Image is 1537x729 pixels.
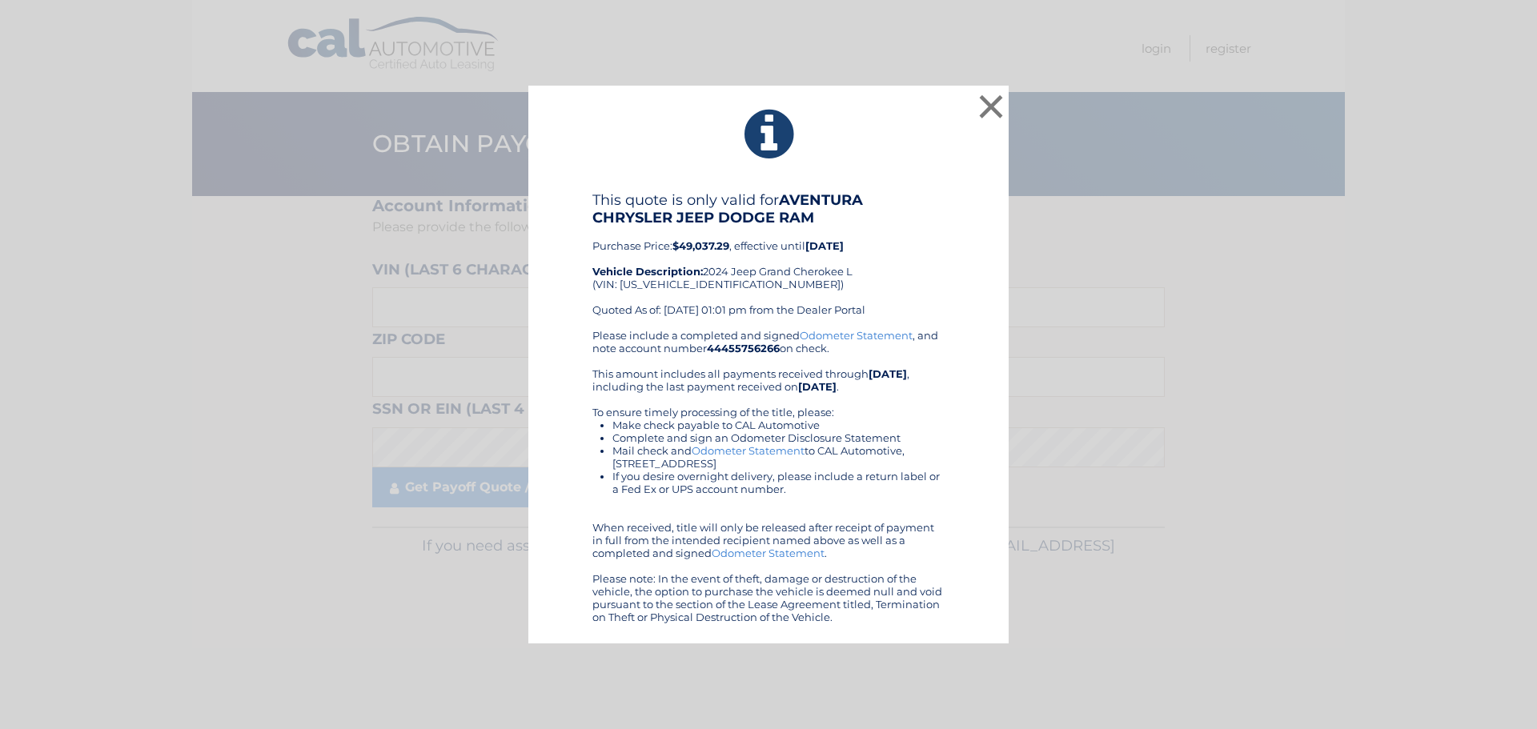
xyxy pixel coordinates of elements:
div: Please include a completed and signed , and note account number on check. This amount includes al... [592,329,945,623]
li: Make check payable to CAL Automotive [612,419,945,431]
li: If you desire overnight delivery, please include a return label or a Fed Ex or UPS account number. [612,470,945,495]
b: [DATE] [805,239,844,252]
a: Odometer Statement [692,444,805,457]
button: × [975,90,1007,122]
b: [DATE] [869,367,907,380]
li: Complete and sign an Odometer Disclosure Statement [612,431,945,444]
b: $49,037.29 [672,239,729,252]
b: AVENTURA CHRYSLER JEEP DODGE RAM [592,191,863,226]
h4: This quote is only valid for [592,191,945,226]
a: Odometer Statement [712,547,825,559]
b: 44455756266 [707,342,780,354]
a: Odometer Statement [800,329,913,342]
li: Mail check and to CAL Automotive, [STREET_ADDRESS] [612,444,945,470]
b: [DATE] [798,380,837,393]
div: Purchase Price: , effective until 2024 Jeep Grand Cherokee L (VIN: [US_VEHICLE_IDENTIFICATION_NUM... [592,191,945,329]
strong: Vehicle Description: [592,265,703,278]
